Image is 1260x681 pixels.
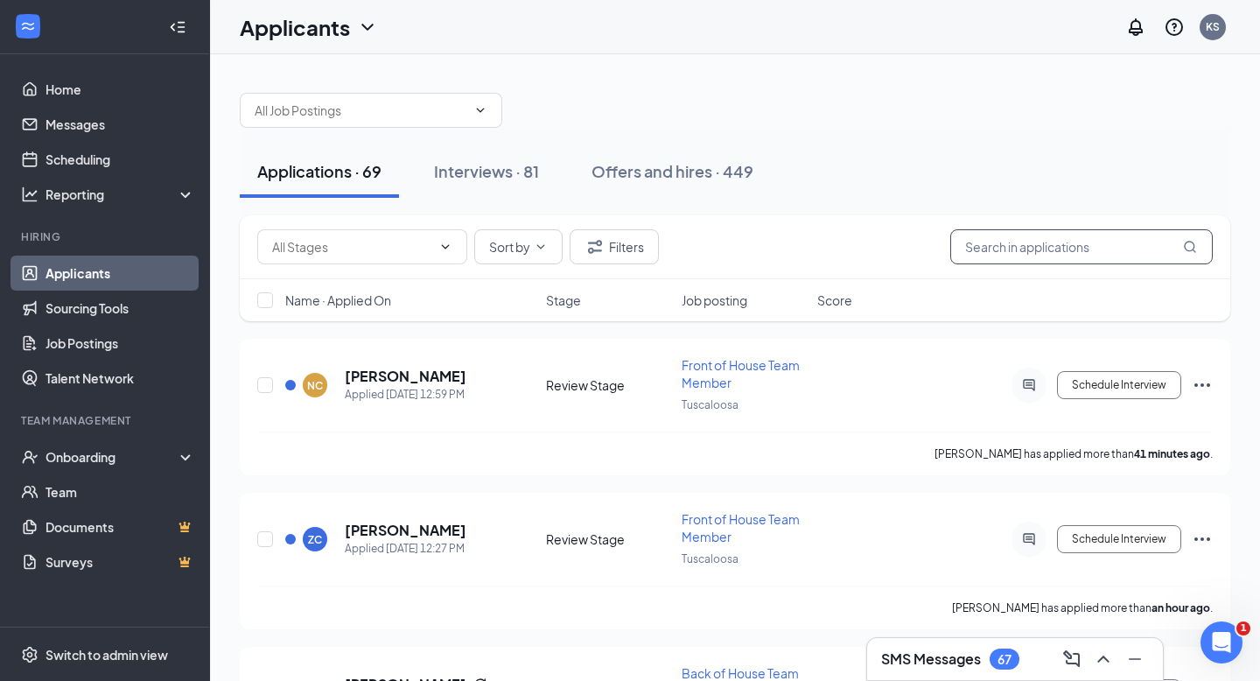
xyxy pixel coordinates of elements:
[591,160,753,182] div: Offers and hires · 449
[308,532,322,547] div: ZC
[682,552,738,565] span: Tuscaloosa
[1200,621,1242,663] iframe: Intercom live chat
[1018,532,1039,546] svg: ActiveChat
[21,646,38,663] svg: Settings
[473,103,487,117] svg: ChevronDown
[45,448,180,466] div: Onboarding
[570,229,659,264] button: Filter Filters
[169,18,186,36] svg: Collapse
[45,107,195,142] a: Messages
[1093,649,1114,670] svg: ChevronUp
[1121,645,1149,673] button: Minimize
[307,378,323,393] div: NC
[682,357,800,390] span: Front of House Team Member
[21,229,192,244] div: Hiring
[257,160,381,182] div: Applications · 69
[45,474,195,509] a: Team
[1206,19,1220,34] div: KS
[45,291,195,326] a: Sourcing Tools
[952,600,1213,615] p: [PERSON_NAME] has applied more than .
[950,229,1213,264] input: Search in applications
[285,291,391,309] span: Name · Applied On
[1089,645,1117,673] button: ChevronUp
[546,530,671,548] div: Review Stage
[345,386,466,404] div: Applied [DATE] 12:59 PM
[45,256,195,291] a: Applicants
[45,509,195,544] a: DocumentsCrown
[45,326,195,361] a: Job Postings
[474,229,563,264] button: Sort byChevronDown
[272,237,431,256] input: All Stages
[682,398,738,411] span: Tuscaloosa
[1057,525,1181,553] button: Schedule Interview
[255,101,466,120] input: All Job Postings
[1125,17,1146,38] svg: Notifications
[45,544,195,579] a: SurveysCrown
[1151,601,1210,614] b: an hour ago
[817,291,852,309] span: Score
[1124,649,1145,670] svg: Minimize
[240,12,350,42] h1: Applicants
[1192,529,1213,550] svg: Ellipses
[345,367,466,386] h5: [PERSON_NAME]
[997,652,1011,667] div: 67
[1018,378,1039,392] svg: ActiveChat
[1192,375,1213,396] svg: Ellipses
[1236,621,1250,635] span: 1
[438,240,452,254] svg: ChevronDown
[45,361,195,396] a: Talent Network
[881,649,981,669] h3: SMS Messages
[19,18,37,35] svg: WorkstreamLogo
[1057,371,1181,399] button: Schedule Interview
[345,540,466,558] div: Applied [DATE] 12:27 PM
[934,446,1213,461] p: [PERSON_NAME] has applied more than .
[1164,17,1185,38] svg: QuestionInfo
[1061,649,1082,670] svg: ComposeMessage
[45,142,195,177] a: Scheduling
[45,72,195,107] a: Home
[21,413,192,428] div: Team Management
[1058,645,1086,673] button: ComposeMessage
[682,291,747,309] span: Job posting
[45,186,196,203] div: Reporting
[45,646,168,663] div: Switch to admin view
[584,236,605,257] svg: Filter
[534,240,548,254] svg: ChevronDown
[546,291,581,309] span: Stage
[21,186,38,203] svg: Analysis
[682,511,800,544] span: Front of House Team Member
[1134,447,1210,460] b: 41 minutes ago
[546,376,671,394] div: Review Stage
[345,521,466,540] h5: [PERSON_NAME]
[21,448,38,466] svg: UserCheck
[1183,240,1197,254] svg: MagnifyingGlass
[489,241,530,253] span: Sort by
[434,160,539,182] div: Interviews · 81
[357,17,378,38] svg: ChevronDown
